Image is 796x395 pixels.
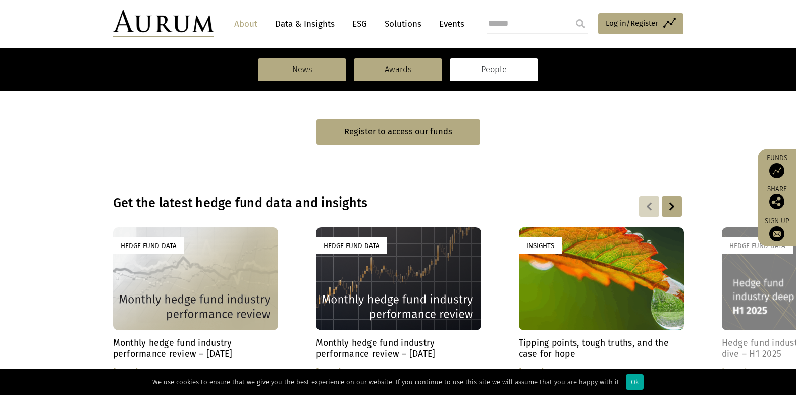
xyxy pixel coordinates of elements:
div: [DATE] [113,366,278,380]
a: People [450,58,538,81]
div: Hedge Fund Data [722,237,793,254]
a: Data & Insights [270,15,340,33]
a: Funds [763,154,791,178]
img: Aurum [113,10,214,37]
div: Share [763,186,791,209]
h3: Get the latest hedge fund data and insights [113,195,553,211]
div: [DATE] [519,366,684,380]
h4: Monthly hedge fund industry performance review – [DATE] [113,338,278,359]
img: Sign up to our newsletter [769,226,784,241]
input: Submit [570,14,591,34]
div: Hedge Fund Data [113,237,184,254]
a: Awards [354,58,442,81]
span: Log in/Register [606,17,658,29]
img: Access Funds [769,163,784,178]
img: Share this post [769,194,784,209]
a: News [258,58,346,81]
div: [DATE] [316,366,481,380]
a: ESG [347,15,372,33]
a: Solutions [380,15,427,33]
h4: Monthly hedge fund industry performance review – [DATE] [316,338,481,359]
a: Sign up [763,217,791,241]
div: Ok [626,374,644,390]
a: Register to access our funds [316,119,480,145]
a: Events [434,15,464,33]
h4: Tipping points, tough truths, and the case for hope [519,338,684,359]
div: Hedge Fund Data [316,237,387,254]
div: Insights [519,237,562,254]
a: Log in/Register [598,13,683,34]
a: About [229,15,262,33]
